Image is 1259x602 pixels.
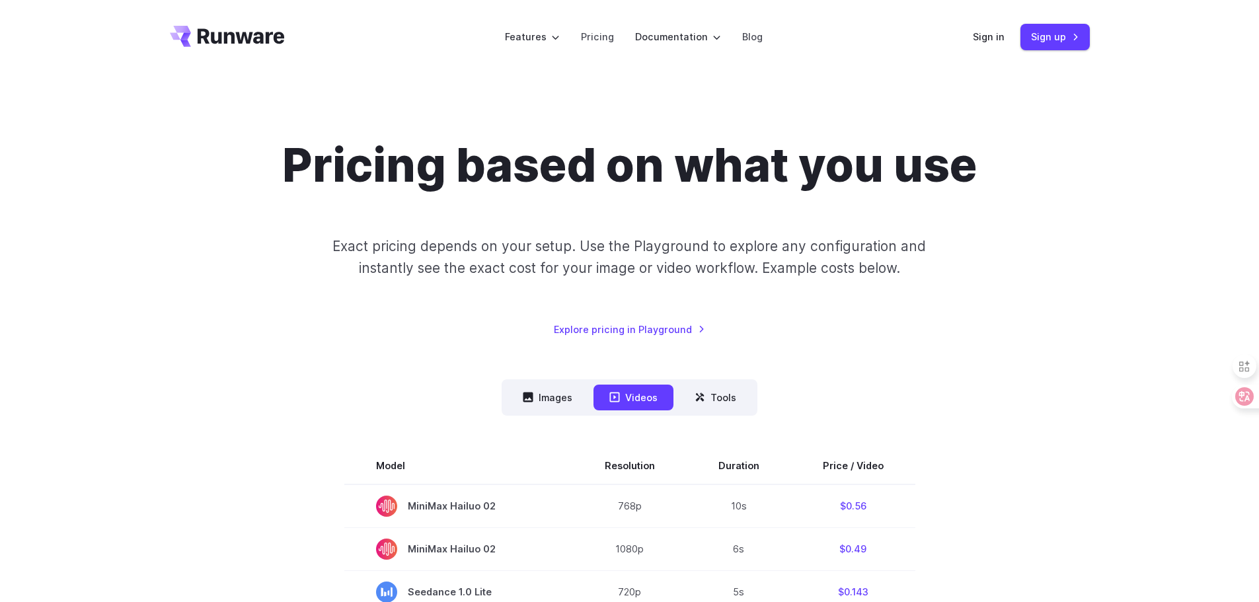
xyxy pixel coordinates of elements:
[507,385,588,410] button: Images
[791,447,915,484] th: Price / Video
[679,385,752,410] button: Tools
[581,29,614,44] a: Pricing
[742,29,763,44] a: Blog
[170,26,285,47] a: Go to /
[573,484,687,528] td: 768p
[376,496,541,517] span: MiniMax Hailuo 02
[505,29,560,44] label: Features
[973,29,1005,44] a: Sign in
[687,447,791,484] th: Duration
[307,235,951,280] p: Exact pricing depends on your setup. Use the Playground to explore any configuration and instantl...
[554,322,705,337] a: Explore pricing in Playground
[593,385,673,410] button: Videos
[573,447,687,484] th: Resolution
[791,484,915,528] td: $0.56
[687,484,791,528] td: 10s
[687,527,791,570] td: 6s
[344,447,573,484] th: Model
[635,29,721,44] label: Documentation
[376,539,541,560] span: MiniMax Hailuo 02
[573,527,687,570] td: 1080p
[1020,24,1090,50] a: Sign up
[791,527,915,570] td: $0.49
[282,137,977,193] h1: Pricing based on what you use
